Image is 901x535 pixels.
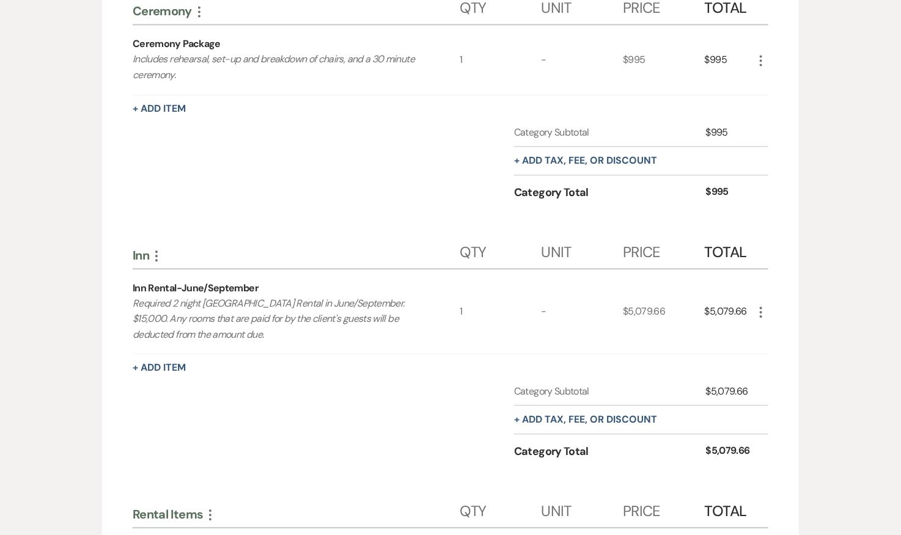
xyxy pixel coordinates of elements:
[514,184,706,201] div: Category Total
[623,231,705,268] div: Price
[705,269,754,354] div: $5,079.66
[706,125,754,140] div: $995
[133,51,427,82] p: Includes rehearsal, set-up and breakdown of chairs, and a 30 minute ceremony.
[133,363,186,373] button: + Add Item
[133,3,460,19] div: Ceremony
[623,269,705,354] div: $5,079.66
[541,269,623,354] div: -
[623,25,705,94] div: $995
[706,184,754,201] div: $995
[623,490,705,527] div: Price
[705,490,754,527] div: Total
[514,125,706,140] div: Category Subtotal
[514,443,706,460] div: Category Total
[133,104,186,114] button: + Add Item
[706,443,754,460] div: $5,079.66
[460,490,542,527] div: Qty
[460,25,542,94] div: 1
[541,231,623,268] div: Unit
[705,25,754,94] div: $995
[133,281,259,296] div: Inn Rental-June/September
[541,25,623,94] div: -
[514,384,706,399] div: Category Subtotal
[705,231,754,268] div: Total
[706,384,754,399] div: $5,079.66
[514,156,657,166] button: + Add tax, fee, or discount
[514,415,657,424] button: + Add tax, fee, or discount
[133,247,460,263] div: Inn
[460,231,542,268] div: Qty
[460,269,542,354] div: 1
[541,490,623,527] div: Unit
[133,37,221,51] div: Ceremony Package
[133,296,427,343] p: Required 2 night [GEOGRAPHIC_DATA] Rental in June/September. $15,000. Any rooms that are paid for...
[133,506,460,522] div: Rental Items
